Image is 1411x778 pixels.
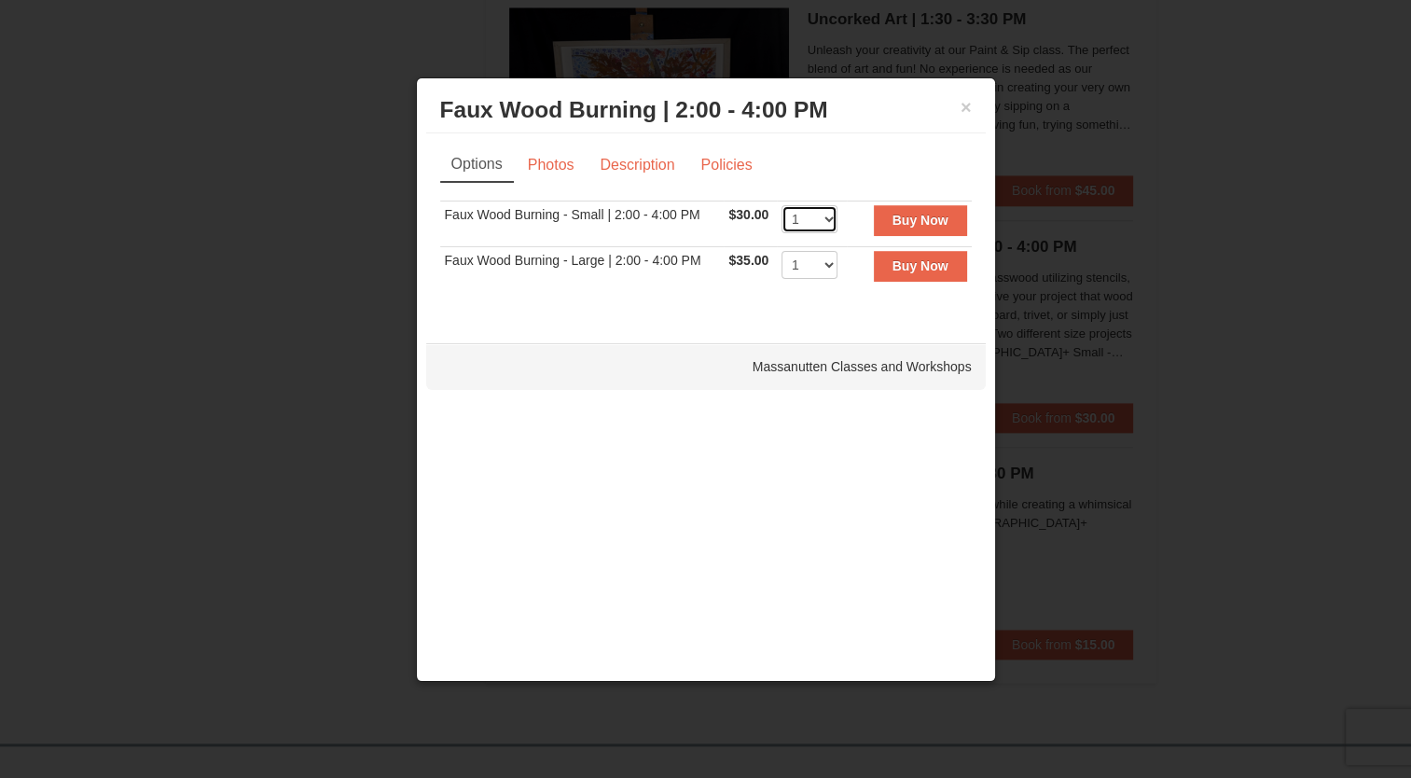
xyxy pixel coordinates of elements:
span: $30.00 [728,207,768,222]
a: Options [440,147,514,183]
a: Description [588,147,686,183]
a: Photos [516,147,587,183]
td: Faux Wood Burning - Large | 2:00 - 4:00 PM [440,247,725,293]
button: Buy Now [874,205,967,235]
button: Buy Now [874,251,967,281]
strong: Buy Now [892,258,948,273]
strong: Buy Now [892,213,948,228]
h3: Faux Wood Burning | 2:00 - 4:00 PM [440,96,972,124]
a: Policies [688,147,764,183]
button: × [961,98,972,117]
span: $35.00 [728,253,768,268]
td: Faux Wood Burning - Small | 2:00 - 4:00 PM [440,201,725,247]
div: Massanutten Classes and Workshops [426,343,986,390]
